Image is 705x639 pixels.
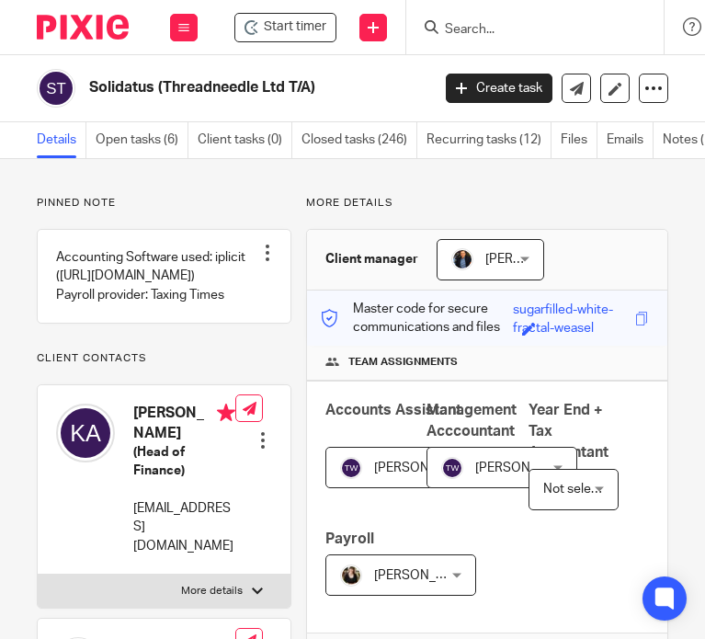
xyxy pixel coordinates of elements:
div: sugarfilled-white-fractal-weasel [513,301,631,322]
h5: (Head of Finance) [133,443,235,481]
span: Accounts Assistant [325,403,461,417]
span: Start timer [264,17,326,37]
span: [PERSON_NAME] [374,569,475,582]
h3: Client manager [325,250,418,268]
span: Year End + Tax Accountant [529,403,608,461]
img: svg%3E [56,404,115,462]
h2: Solidatus (Threadneedle Ltd T/A) [89,78,352,97]
img: Helen%20Campbell.jpeg [340,565,362,587]
img: svg%3E [441,457,463,479]
span: [PERSON_NAME] [374,462,475,474]
p: Client contacts [37,351,291,366]
span: Not selected [543,483,618,496]
input: Search [443,22,608,39]
a: Create task [446,74,552,103]
a: Open tasks (6) [96,122,188,158]
span: Team assignments [348,355,458,370]
h4: [PERSON_NAME] [133,404,235,443]
a: Files [561,122,597,158]
a: Client tasks (0) [198,122,292,158]
a: Emails [607,122,654,158]
p: More details [306,196,668,211]
span: [PERSON_NAME] [485,253,586,266]
div: Solidatus (Threadneedle Ltd T/A) [234,13,336,42]
span: Payroll [325,531,374,546]
span: [PERSON_NAME] [475,462,576,474]
a: Details [37,122,86,158]
img: martin-hickman.jpg [451,248,473,270]
p: Master code for secure communications and files [321,300,513,337]
p: [EMAIL_ADDRESS][DOMAIN_NAME] [133,499,235,555]
a: Closed tasks (246) [301,122,417,158]
p: More details [181,584,243,599]
a: Recurring tasks (12) [426,122,551,158]
span: Management Acccountant [426,403,517,439]
img: svg%3E [37,69,75,108]
img: svg%3E [340,457,362,479]
img: Pixie [37,15,129,40]
i: Primary [217,404,235,422]
p: Pinned note [37,196,291,211]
